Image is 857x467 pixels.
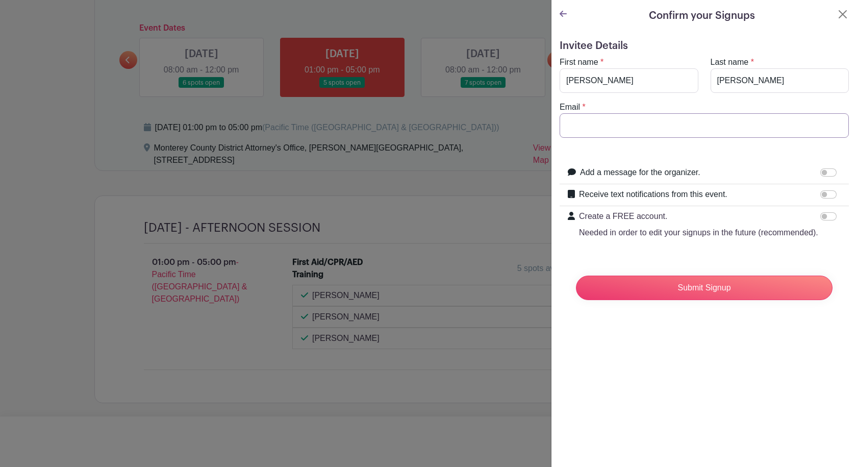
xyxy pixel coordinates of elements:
h5: Invitee Details [560,40,849,52]
label: Last name [711,56,749,68]
p: Create a FREE account. [579,210,818,223]
input: Submit Signup [576,276,833,300]
label: First name [560,56,598,68]
label: Receive text notifications from this event. [579,188,727,201]
p: Needed in order to edit your signups in the future (recommended). [579,227,818,239]
h5: Confirm your Signups [649,8,755,23]
label: Add a message for the organizer. [580,166,700,179]
button: Close [837,8,849,20]
label: Email [560,101,580,113]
